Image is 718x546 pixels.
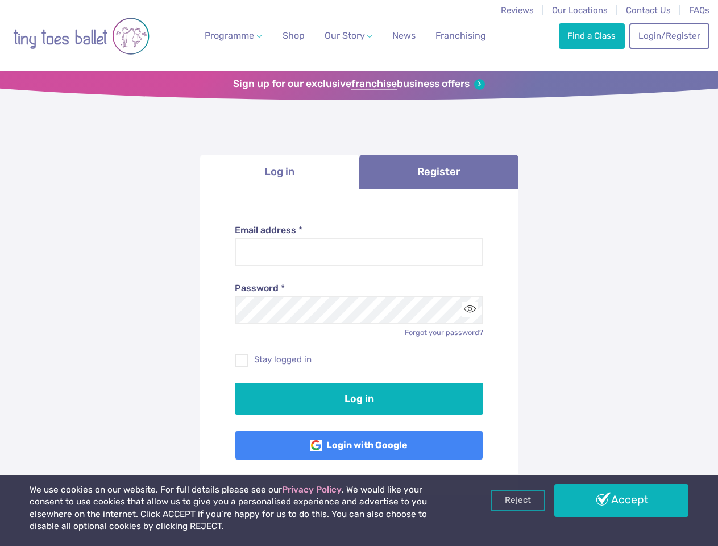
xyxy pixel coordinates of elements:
[626,5,671,15] a: Contact Us
[319,24,376,47] a: Our Story
[351,78,397,90] strong: franchise
[689,5,709,15] a: FAQs
[431,24,491,47] a: Franchising
[310,440,322,451] img: Google Logo
[559,23,625,48] a: Find a Class
[392,30,416,41] span: News
[282,485,342,495] a: Privacy Policy
[629,23,709,48] a: Login/Register
[30,484,458,533] p: We use cookies on our website. For full details please see our . We would like your consent to us...
[552,5,608,15] a: Our Locations
[235,431,483,460] a: Login with Google
[283,30,305,41] span: Shop
[501,5,534,15] a: Reviews
[462,302,478,317] button: Toggle password visibility
[554,484,688,517] a: Accept
[325,30,365,41] span: Our Story
[405,328,483,337] a: Forgot your password?
[235,383,483,415] button: Log in
[491,490,545,511] a: Reject
[435,30,486,41] span: Franchising
[359,155,518,189] a: Register
[200,24,266,47] a: Programme
[235,282,483,295] label: Password *
[235,354,483,366] label: Stay logged in
[235,224,483,237] label: Email address *
[205,30,254,41] span: Programme
[388,24,420,47] a: News
[233,78,485,90] a: Sign up for our exclusivefranchisebusiness offers
[13,7,150,65] img: tiny toes ballet
[200,189,518,495] div: Log in
[278,24,309,47] a: Shop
